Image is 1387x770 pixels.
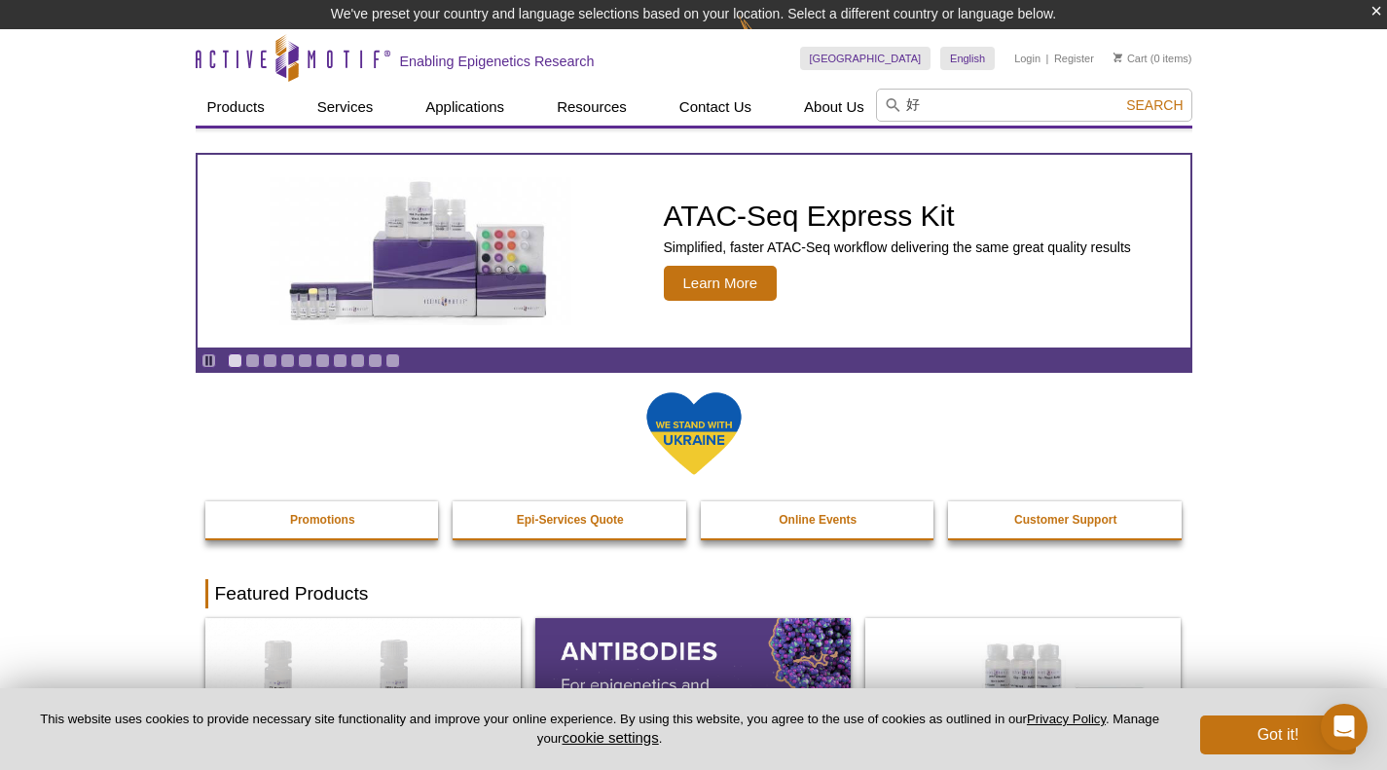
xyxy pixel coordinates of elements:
[196,89,276,126] a: Products
[205,501,441,538] a: Promotions
[779,513,857,527] strong: Online Events
[664,238,1131,256] p: Simplified, faster ATAC-Seq workflow delivering the same great quality results
[1113,52,1148,65] a: Cart
[664,202,1131,231] h2: ATAC-Seq Express Kit
[205,579,1183,608] h2: Featured Products
[385,353,400,368] a: Go to slide 10
[1113,53,1122,62] img: Your Cart
[940,47,995,70] a: English
[414,89,516,126] a: Applications
[1200,715,1356,754] button: Got it!
[739,15,790,60] img: Change Here
[664,266,778,301] span: Learn More
[368,353,383,368] a: Go to slide 9
[1113,47,1192,70] li: (0 items)
[201,353,216,368] a: Toggle autoplay
[298,353,312,368] a: Go to slide 5
[1046,47,1049,70] li: |
[645,390,743,477] img: We Stand With Ukraine
[245,353,260,368] a: Go to slide 2
[280,353,295,368] a: Go to slide 4
[315,353,330,368] a: Go to slide 6
[198,155,1190,348] a: ATAC-Seq Express Kit ATAC-Seq Express Kit Simplified, faster ATAC-Seq workflow delivering the sam...
[400,53,595,70] h2: Enabling Epigenetics Research
[228,353,242,368] a: Go to slide 1
[668,89,763,126] a: Contact Us
[1014,52,1040,65] a: Login
[545,89,639,126] a: Resources
[31,711,1168,748] p: This website uses cookies to provide necessary site functionality and improve your online experie...
[290,513,355,527] strong: Promotions
[453,501,688,538] a: Epi-Services Quote
[876,89,1192,122] input: Keyword, Cat. No.
[263,353,277,368] a: Go to slide 3
[701,501,936,538] a: Online Events
[198,155,1190,348] article: ATAC-Seq Express Kit
[1321,704,1368,751] div: Open Intercom Messenger
[517,513,624,527] strong: Epi-Services Quote
[260,177,581,325] img: ATAC-Seq Express Kit
[562,729,658,746] button: cookie settings
[800,47,931,70] a: [GEOGRAPHIC_DATA]
[948,501,1184,538] a: Customer Support
[1120,96,1188,114] button: Search
[1054,52,1094,65] a: Register
[1014,513,1116,527] strong: Customer Support
[306,89,385,126] a: Services
[333,353,347,368] a: Go to slide 7
[1027,712,1106,726] a: Privacy Policy
[1126,97,1183,113] span: Search
[792,89,876,126] a: About Us
[350,353,365,368] a: Go to slide 8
